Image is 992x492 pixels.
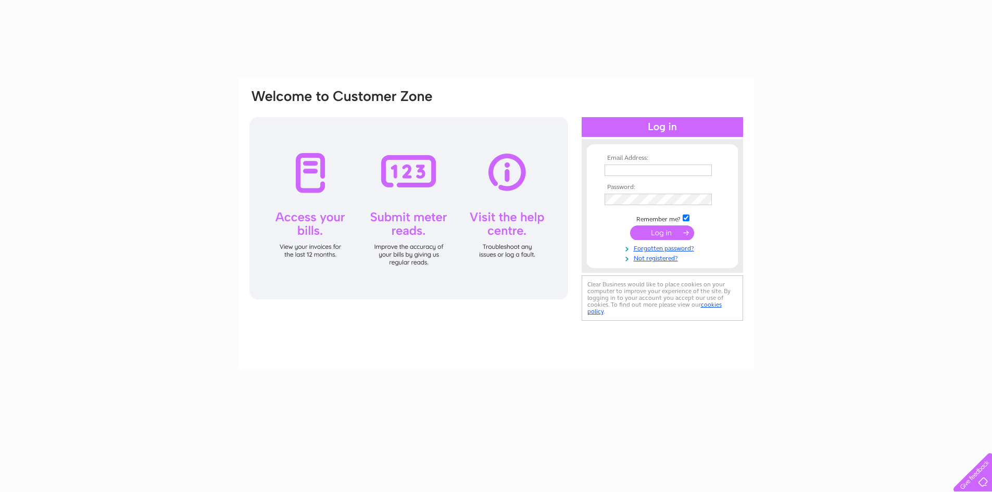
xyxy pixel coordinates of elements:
[602,213,723,223] td: Remember me?
[602,184,723,191] th: Password:
[587,301,722,315] a: cookies policy
[605,253,723,262] a: Not registered?
[630,225,694,240] input: Submit
[602,155,723,162] th: Email Address:
[582,275,743,321] div: Clear Business would like to place cookies on your computer to improve your experience of the sit...
[605,243,723,253] a: Forgotten password?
